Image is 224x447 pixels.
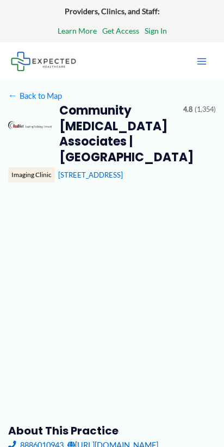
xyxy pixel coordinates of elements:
[183,103,192,116] span: 4.8
[8,89,62,103] a: ←Back to Map
[8,91,18,100] span: ←
[11,52,76,71] img: Expected Healthcare Logo - side, dark font, small
[65,7,160,16] strong: Providers, Clinics, and Staff:
[8,167,55,182] div: Imaging Clinic
[59,103,176,165] h2: Community [MEDICAL_DATA] Associates | [GEOGRAPHIC_DATA]
[145,24,167,38] a: Sign In
[8,424,216,438] h3: About this practice
[195,103,216,116] span: (1,354)
[58,24,97,38] a: Learn More
[58,171,123,179] a: [STREET_ADDRESS]
[102,24,139,38] a: Get Access
[190,50,213,73] button: Main menu toggle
